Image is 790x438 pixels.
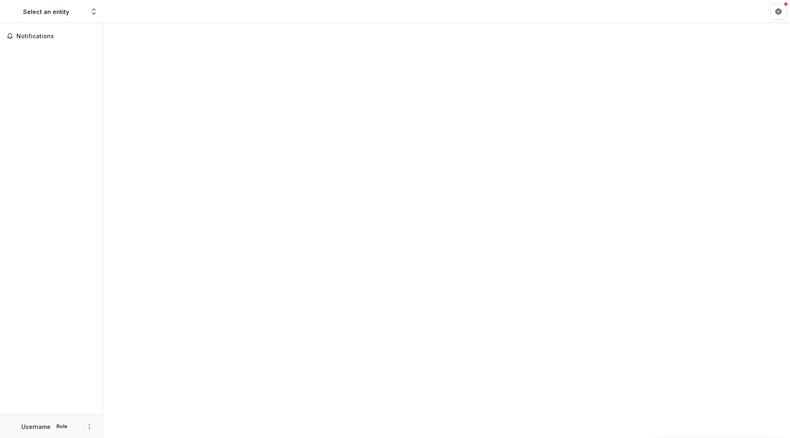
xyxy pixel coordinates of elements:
[84,422,94,431] button: More
[16,33,96,40] span: Notifications
[3,30,99,43] button: Notifications
[88,3,100,20] button: Open entity switcher
[23,7,69,16] div: Select an entity
[770,3,787,20] button: Get Help
[54,423,70,430] p: Role
[21,422,51,431] p: Username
